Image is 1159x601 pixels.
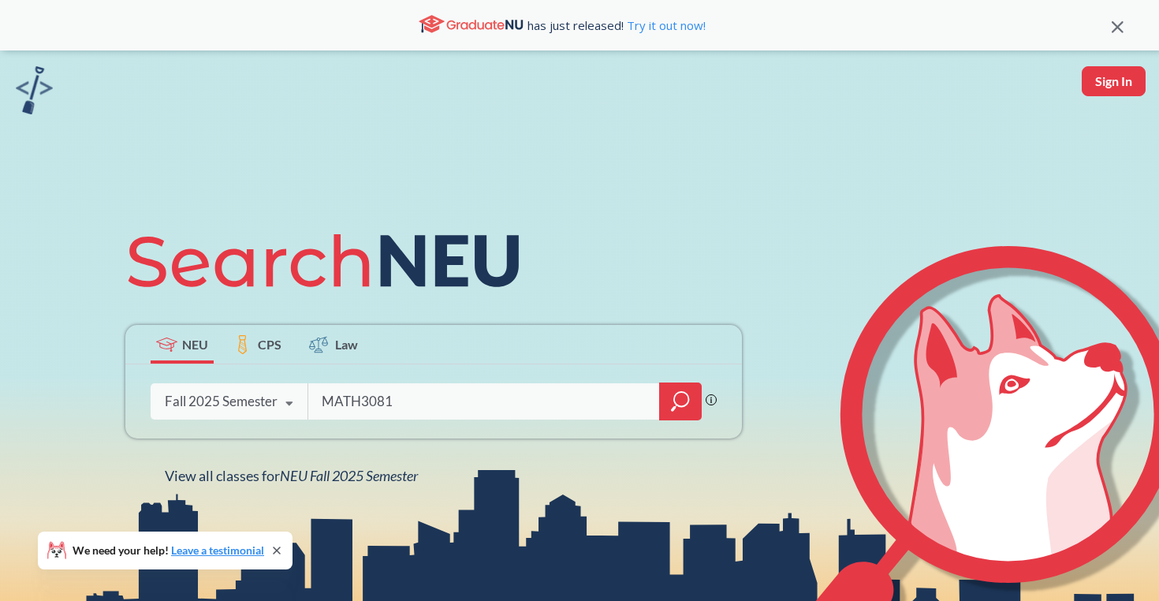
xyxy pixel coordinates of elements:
span: We need your help! [73,545,264,556]
span: NEU [182,335,208,353]
input: Class, professor, course number, "phrase" [320,385,648,418]
div: Fall 2025 Semester [165,393,278,410]
span: Law [335,335,358,353]
span: CPS [258,335,281,353]
a: sandbox logo [16,66,53,119]
div: magnifying glass [659,383,702,420]
svg: magnifying glass [671,390,690,412]
a: Try it out now! [624,17,706,33]
span: NEU Fall 2025 Semester [280,467,418,484]
span: has just released! [527,17,706,34]
img: sandbox logo [16,66,53,114]
a: Leave a testimonial [171,543,264,557]
button: Sign In [1082,66,1146,96]
span: View all classes for [165,467,418,484]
